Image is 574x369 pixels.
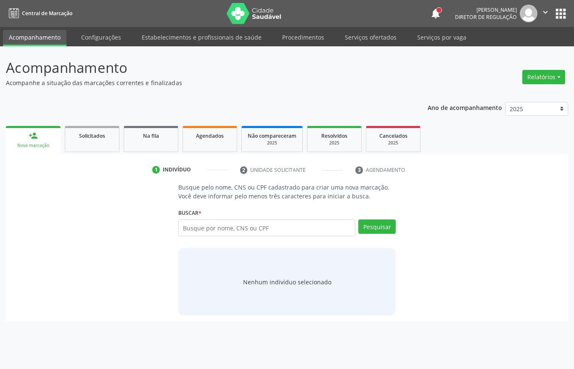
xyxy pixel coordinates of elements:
[372,140,414,146] div: 2025
[541,8,550,17] i: 
[553,6,568,21] button: apps
[22,10,72,17] span: Central de Marcação
[428,102,502,112] p: Ano de acompanhamento
[430,8,442,19] button: notifications
[520,5,537,22] img: img
[75,30,127,45] a: Configurações
[455,6,517,13] div: [PERSON_NAME]
[321,132,347,139] span: Resolvidos
[3,30,66,46] a: Acompanhamento
[248,132,296,139] span: Não compareceram
[358,219,396,234] button: Pesquisar
[522,70,565,84] button: Relatórios
[12,142,55,149] div: Nova marcação
[379,132,407,139] span: Cancelados
[178,219,355,236] input: Busque por nome, CNS ou CPF
[243,278,331,286] div: Nenhum indivíduo selecionado
[411,30,472,45] a: Serviços por vaga
[152,166,160,174] div: 1
[276,30,330,45] a: Procedimentos
[339,30,402,45] a: Serviços ofertados
[537,5,553,22] button: 
[6,78,399,87] p: Acompanhe a situação das marcações correntes e finalizadas
[29,131,38,140] div: person_add
[178,206,201,219] label: Buscar
[6,6,72,20] a: Central de Marcação
[79,132,105,139] span: Solicitados
[313,140,355,146] div: 2025
[6,57,399,78] p: Acompanhamento
[163,166,191,174] div: Indivíduo
[455,13,517,21] span: Diretor de regulação
[248,140,296,146] div: 2025
[196,132,224,139] span: Agendados
[178,183,396,201] p: Busque pelo nome, CNS ou CPF cadastrado para criar uma nova marcação. Você deve informar pelo men...
[143,132,159,139] span: Na fila
[136,30,267,45] a: Estabelecimentos e profissionais de saúde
